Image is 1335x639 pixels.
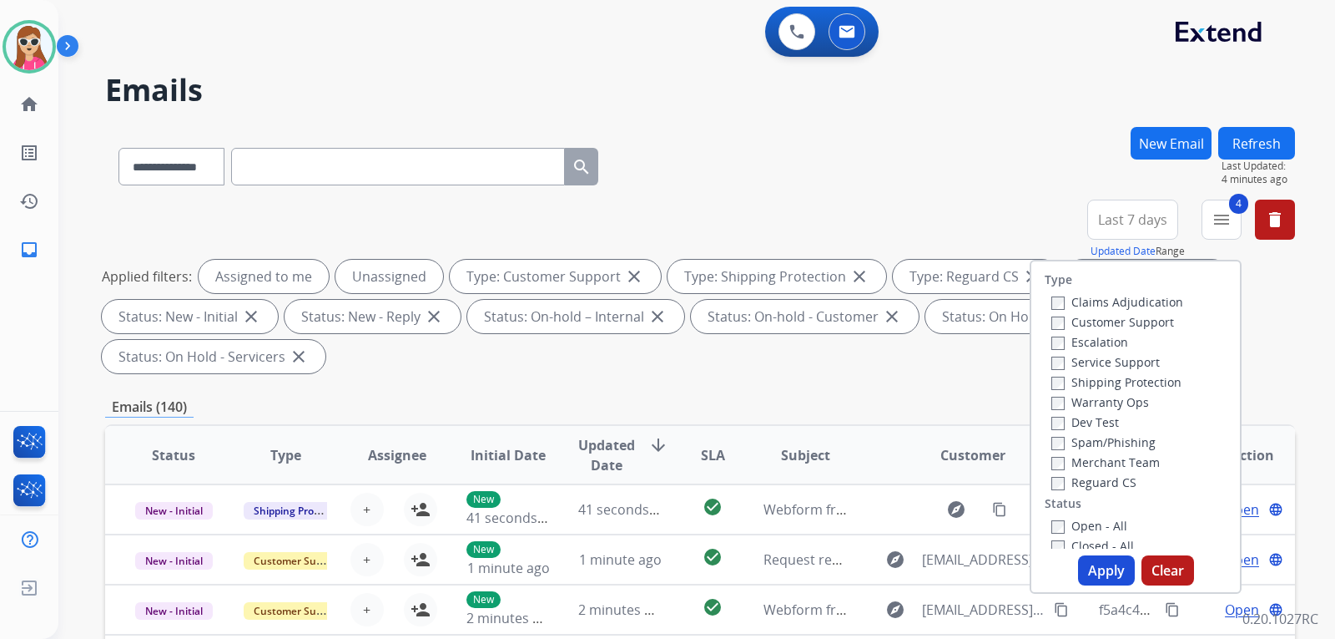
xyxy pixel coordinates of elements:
[781,445,830,465] span: Subject
[1091,245,1156,258] button: Updated Date
[1229,194,1248,214] span: 4
[289,347,309,367] mat-icon: close
[1098,216,1167,223] span: Last 7 days
[1051,434,1156,450] label: Spam/Phishing
[1051,337,1065,350] input: Escalation
[102,340,325,373] div: Status: On Hold - Servicers
[1051,294,1183,310] label: Claims Adjudication
[1051,414,1119,430] label: Dev Test
[1268,602,1283,617] mat-icon: language
[648,435,668,455] mat-icon: arrow_downward
[467,300,684,333] div: Status: On-hold – Internal
[411,600,431,620] mat-icon: person_add
[1051,357,1065,370] input: Service Support
[624,266,644,287] mat-icon: close
[1045,271,1072,288] label: Type
[763,550,1257,569] span: Request received] Resolve the issue and log your decision. ͏‌ ͏‌ ͏‌ ͏‌ ͏‌ ͏‌ ͏‌ ͏‌ ͏‌ ͏‌ ͏‌ ͏‌ ͏‌...
[1078,555,1135,586] button: Apply
[102,300,278,333] div: Status: New - Initial
[19,94,39,114] mat-icon: home
[1051,520,1065,534] input: Open - All
[922,550,1044,570] span: [EMAIL_ADDRESS][DOMAIN_NAME]
[882,307,902,327] mat-icon: close
[363,500,370,520] span: +
[244,552,352,570] span: Customer Support
[1051,354,1160,370] label: Service Support
[270,445,301,465] span: Type
[1051,437,1065,450] input: Spam/Phishing
[350,493,384,526] button: +
[701,445,725,465] span: SLA
[285,300,461,333] div: Status: New - Reply
[1051,374,1181,390] label: Shipping Protection
[1051,538,1134,554] label: Closed - All
[466,591,501,608] p: New
[1054,602,1069,617] mat-icon: content_copy
[241,307,261,327] mat-icon: close
[1091,244,1185,258] span: Range
[1051,334,1128,350] label: Escalation
[703,597,723,617] mat-icon: check_circle
[19,240,39,260] mat-icon: inbox
[1201,200,1242,240] button: 4
[102,266,192,287] p: Applied filters:
[1051,454,1160,470] label: Merchant Team
[1051,417,1065,430] input: Dev Test
[578,500,676,519] span: 41 seconds ago
[466,609,556,627] span: 2 minutes ago
[1051,394,1149,410] label: Warranty Ops
[466,491,501,508] p: New
[1212,210,1232,230] mat-icon: menu
[578,435,635,475] span: Updated Date
[1051,314,1174,330] label: Customer Support
[691,300,919,333] div: Status: On-hold - Customer
[450,260,661,293] div: Type: Customer Support
[1141,555,1194,586] button: Clear
[1051,377,1065,390] input: Shipping Protection
[1051,540,1065,554] input: Closed - All
[763,500,1141,519] span: Webform from [EMAIL_ADDRESS][DOMAIN_NAME] on [DATE]
[946,500,966,520] mat-icon: explore
[1022,266,1042,287] mat-icon: close
[647,307,667,327] mat-icon: close
[703,497,723,517] mat-icon: check_circle
[763,601,1141,619] span: Webform from [EMAIL_ADDRESS][DOMAIN_NAME] on [DATE]
[199,260,329,293] div: Assigned to me
[424,307,444,327] mat-icon: close
[467,559,550,577] span: 1 minute ago
[1222,160,1295,173] span: Last Updated:
[466,541,501,558] p: New
[1225,500,1259,520] span: Open
[135,552,213,570] span: New - Initial
[411,500,431,520] mat-icon: person_add
[411,550,431,570] mat-icon: person_add
[1051,518,1127,534] label: Open - All
[885,550,905,570] mat-icon: explore
[1131,127,1212,160] button: New Email
[19,191,39,211] mat-icon: history
[466,509,564,527] span: 41 seconds ago
[135,502,213,520] span: New - Initial
[244,502,358,520] span: Shipping Protection
[471,445,546,465] span: Initial Date
[1242,609,1318,629] p: 0.20.1027RC
[152,445,195,465] span: Status
[940,445,1005,465] span: Customer
[1268,502,1283,517] mat-icon: language
[350,593,384,626] button: +
[105,74,1295,107] h2: Emails
[578,601,667,619] span: 2 minutes ago
[350,543,384,576] button: +
[244,602,352,620] span: Customer Support
[925,300,1180,333] div: Status: On Hold - Pending Parts
[1222,173,1295,186] span: 4 minutes ago
[893,260,1059,293] div: Type: Reguard CS
[135,602,213,620] span: New - Initial
[6,23,53,70] img: avatar
[885,600,905,620] mat-icon: explore
[572,157,592,177] mat-icon: search
[579,550,662,569] span: 1 minute ago
[849,266,869,287] mat-icon: close
[363,550,370,570] span: +
[1051,397,1065,410] input: Warranty Ops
